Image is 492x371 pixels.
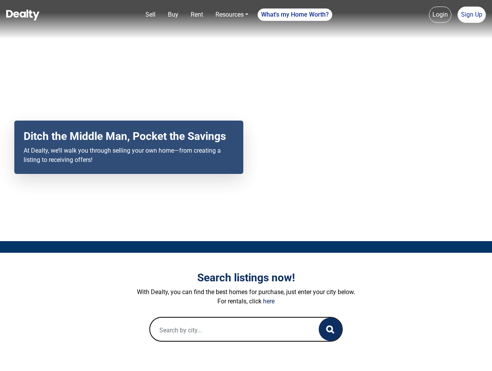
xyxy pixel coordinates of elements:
a: Sell [142,7,159,22]
a: Login [429,7,451,23]
img: Dealty - Buy, Sell & Rent Homes [6,10,39,20]
input: Search by city... [150,318,303,342]
a: Resources [212,7,251,22]
h3: Search listings now! [31,271,461,284]
p: With Dealty, you can find the best homes for purchase, just enter your city below. [31,288,461,297]
a: Sign Up [458,7,486,23]
p: At Dealty, we’ll walk you through selling your own home—from creating a listing to receiving offers! [24,146,234,165]
a: Rent [188,7,206,22]
a: Buy [165,7,181,22]
p: For rentals, click [31,297,461,306]
a: here [263,298,275,305]
a: What's my Home Worth? [258,9,332,21]
h2: Ditch the Middle Man, Pocket the Savings [24,130,234,143]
